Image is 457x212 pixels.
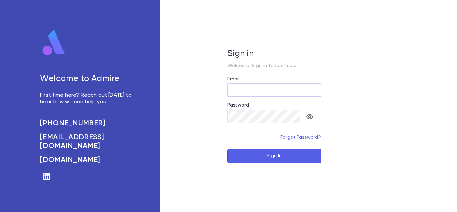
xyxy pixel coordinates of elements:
a: [EMAIL_ADDRESS][DOMAIN_NAME] [40,133,133,150]
label: Password [227,102,249,108]
a: [DOMAIN_NAME] [40,156,133,164]
h5: Sign in [227,49,321,59]
p: First time here? Reach out [DATE] to hear how we can help you. [40,92,133,105]
h5: Welcome to Admire [40,74,133,84]
label: Email [227,76,240,82]
a: [PHONE_NUMBER] [40,119,133,128]
button: Sign In [227,149,321,163]
a: Forgot Password? [280,135,321,140]
p: Welcome! Sign in to continue. [227,63,321,68]
button: toggle password visibility [303,110,316,123]
img: logo [40,29,68,56]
